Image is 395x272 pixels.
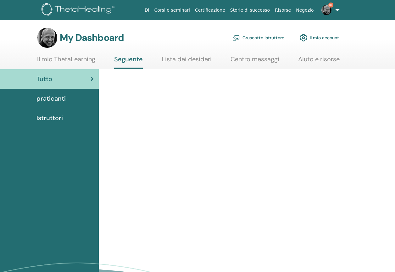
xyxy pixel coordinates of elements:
span: praticanti [36,94,66,103]
a: Di [142,4,152,16]
a: Certificazione [192,4,228,16]
a: Il mio account [300,31,339,45]
img: chalkboard-teacher.svg [232,35,240,41]
img: default.jpg [37,28,57,48]
a: Aiuto e risorse [298,55,340,68]
a: Lista dei desideri [162,55,212,68]
img: logo.png [42,3,117,17]
a: Storie di successo [228,4,272,16]
a: Cruscotto istruttore [232,31,284,45]
a: Centro messaggi [231,55,279,68]
span: Tutto [36,74,52,84]
img: default.jpg [321,5,331,15]
a: Corsi e seminari [152,4,192,16]
span: Istruttori [36,113,63,123]
a: Negozio [293,4,316,16]
span: 9+ [328,3,333,8]
img: cog.svg [300,32,307,43]
h3: My Dashboard [60,32,124,43]
a: Risorse [272,4,293,16]
a: Il mio ThetaLearning [37,55,95,68]
a: Seguente [114,55,143,69]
